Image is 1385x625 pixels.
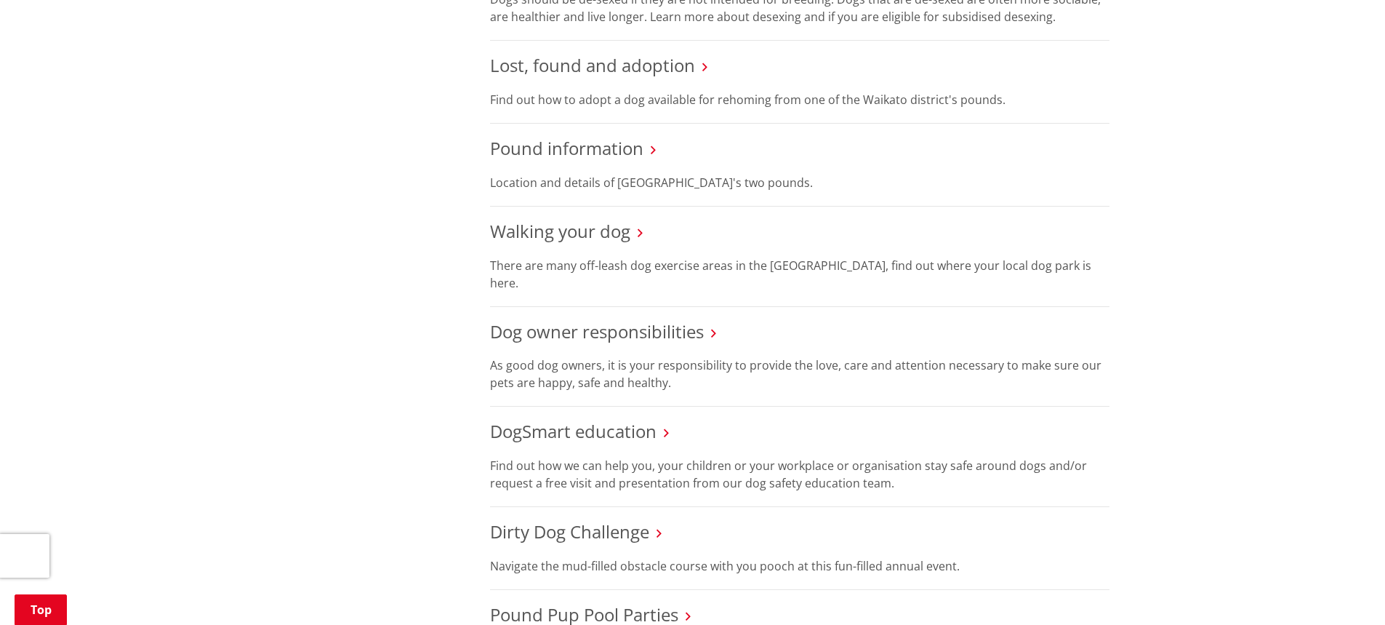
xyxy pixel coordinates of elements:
p: Navigate the mud-filled obstacle course with you pooch at this fun-filled annual event. [490,557,1109,575]
a: Pound information [490,136,643,160]
a: Lost, found and adoption [490,53,695,77]
a: DogSmart education [490,419,657,443]
iframe: Messenger Launcher [1318,564,1370,616]
p: As good dog owners, it is your responsibility to provide the love, care and attention necessary t... [490,357,1109,391]
a: Dirty Dog Challenge [490,519,649,544]
p: There are many off-leash dog exercise areas in the [GEOGRAPHIC_DATA], find out where your local d... [490,257,1109,292]
p: Find out how we can help you, your children or your workplace or organisation stay safe around do... [490,457,1109,492]
a: Top [15,594,67,625]
p: Location and details of [GEOGRAPHIC_DATA]'s two pounds. [490,174,1109,191]
a: Walking your dog [490,219,630,243]
a: Dog owner responsibilities [490,319,704,343]
p: Find out how to adopt a dog available for rehoming from one of the Waikato district's pounds. [490,91,1109,108]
